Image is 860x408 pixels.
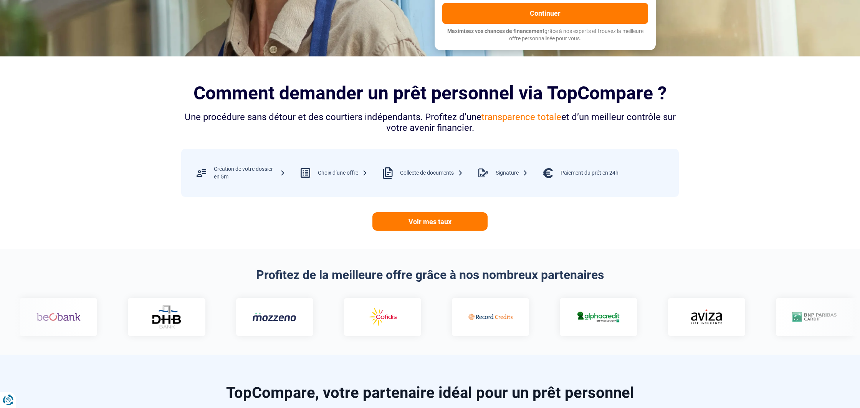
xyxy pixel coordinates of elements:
[360,306,404,328] img: Cofidis
[181,83,679,104] h2: Comment demander un prêt personnel via TopCompare ?
[447,28,544,34] span: Maximisez vos chances de financement
[181,385,679,401] h2: TopCompare, votre partenaire idéal pour un prêt personnel
[468,306,512,328] img: Record credits
[691,309,721,324] img: Aviza
[442,28,648,43] p: grâce à nos experts et trouvez la meilleure offre personnalisée pour vous.
[151,305,182,329] img: DHB Bank
[181,112,679,134] div: Une procédure sans détour et des courtiers indépendants. Profitez d’une et d’un meilleur contrôle...
[481,112,561,122] span: transparence totale
[442,3,648,24] button: Continuer
[496,169,528,177] div: Signature
[561,169,619,177] div: Paiement du prêt en 24h
[576,310,620,324] img: Alphacredit
[318,169,367,177] div: Choix d’une offre
[252,312,296,322] img: Mozzeno
[372,212,488,231] a: Voir mes taux
[214,165,285,180] div: Création de votre dossier en 5m
[400,169,463,177] div: Collecte de documents
[181,268,679,282] h2: Profitez de la meilleure offre grâce à nos nombreux partenaires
